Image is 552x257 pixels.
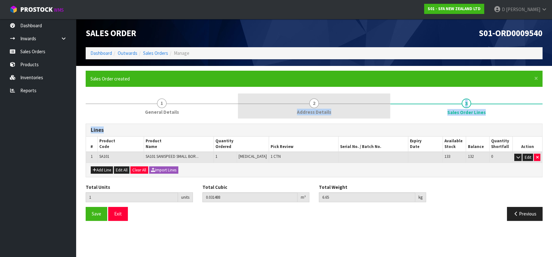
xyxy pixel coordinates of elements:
[91,127,537,133] h3: Lines
[10,5,17,13] img: cube-alt.png
[297,109,331,115] span: Address Details
[491,154,493,159] span: 0
[443,137,466,152] th: Available Stock
[269,137,338,152] th: Pick Review
[202,192,298,202] input: Total Cubic
[118,50,137,56] a: Outwards
[462,99,471,108] span: 3
[174,50,189,56] span: Manage
[90,76,130,82] span: Sales Order created
[86,207,107,221] button: Save
[54,7,64,13] small: WMS
[534,74,538,83] span: ×
[512,137,542,152] th: Action
[271,154,281,159] span: 1 CTN
[298,192,309,202] div: m³
[145,109,179,115] span: General Details
[215,154,217,159] span: 1
[143,50,168,56] a: Sales Orders
[466,137,489,152] th: Balance
[146,154,199,159] span: SA101 SANISPEED SMALL BOR...
[447,109,486,116] span: Sales Order Lines
[108,207,128,221] button: Exit
[91,166,113,174] button: Add Line
[178,192,193,202] div: units
[338,137,408,152] th: Serial No. / Batch No.
[98,137,144,152] th: Product Code
[114,166,129,174] button: Edit All
[20,5,53,14] span: ProStock
[489,137,512,152] th: Quantity Shortfall
[149,166,178,174] button: Import Lines
[239,154,267,159] span: [MEDICAL_DATA]
[86,137,98,152] th: #
[99,154,109,159] span: SA101
[214,137,269,152] th: Quantity Ordered
[522,154,533,161] button: Edit
[157,99,167,108] span: 1
[507,207,542,221] button: Previous
[202,184,227,190] label: Total Cubic
[408,137,443,152] th: Expiry Date
[91,154,93,159] span: 1
[319,192,415,202] input: Total Weight
[428,6,481,11] strong: S01 - SFA NEW ZEALAND LTD
[86,119,542,226] span: Sales Order Lines
[90,50,112,56] a: Dashboard
[506,6,540,12] span: [PERSON_NAME]
[309,99,319,108] span: 2
[92,211,101,217] span: Save
[86,28,136,38] span: Sales Order
[479,28,542,38] span: S01-ORD0009540
[144,137,214,152] th: Product Name
[502,6,505,12] span: D
[444,154,450,159] span: 133
[319,184,347,190] label: Total Weight
[468,154,473,159] span: 132
[130,166,148,174] button: Clear All
[415,192,426,202] div: kg
[86,184,110,190] label: Total Units
[86,192,178,202] input: Total Units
